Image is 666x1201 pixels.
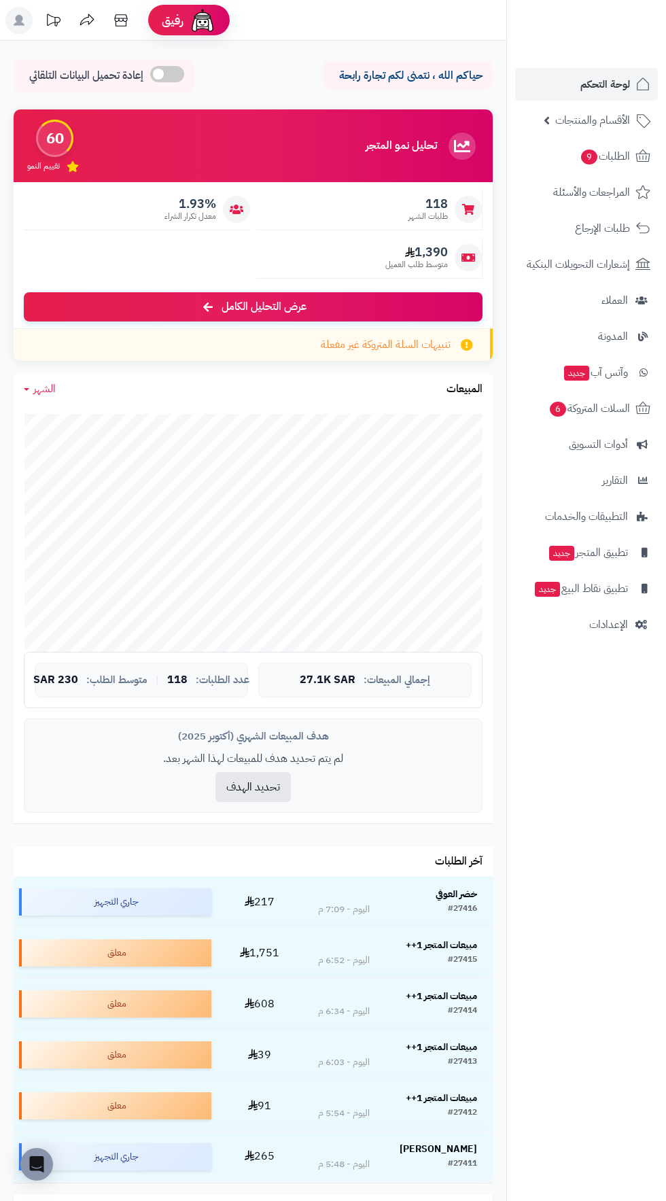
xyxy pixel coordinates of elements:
div: اليوم - 5:48 م [318,1158,370,1171]
a: العملاء [515,284,658,317]
button: تحديد الهدف [215,772,291,802]
span: 1.93% [164,196,216,211]
div: #27414 [448,1005,477,1018]
span: إعادة تحميل البيانات التلقائي [29,68,143,84]
div: اليوم - 7:09 م [318,903,370,916]
span: المراجعات والأسئلة [553,183,630,202]
a: المراجعات والأسئلة [515,176,658,209]
a: الطلبات9 [515,140,658,173]
strong: مبيعات المتجر 1++ [406,938,477,952]
span: 118 [167,674,188,686]
p: لم يتم تحديد هدف للمبيعات لهذا الشهر بعد. [35,751,472,767]
span: التطبيقات والخدمات [545,507,628,526]
div: اليوم - 5:54 م [318,1107,370,1120]
a: طلبات الإرجاع [515,212,658,245]
span: السلات المتروكة [548,399,630,418]
div: اليوم - 6:52 م [318,954,370,967]
span: معدل تكرار الشراء [164,211,216,222]
h3: المبيعات [446,383,483,396]
h3: آخر الطلبات [435,856,483,868]
div: #27411 [448,1158,477,1171]
span: 118 [408,196,448,211]
a: الشهر [24,381,56,397]
a: التقارير [515,464,658,497]
p: حياكم الله ، نتمنى لكم تجارة رابحة [333,68,483,84]
strong: مبيعات المتجر 1++ [406,1091,477,1105]
strong: [PERSON_NAME] [400,1142,477,1156]
div: جاري التجهيز [19,888,211,916]
td: 39 [217,1030,302,1080]
a: تطبيق المتجرجديد [515,536,658,569]
span: أدوات التسويق [569,435,628,454]
div: معلق [19,990,211,1017]
a: السلات المتروكة6 [515,392,658,425]
span: طلبات الشهر [408,211,448,222]
h3: تحليل نمو المتجر [366,140,437,152]
span: متوسط طلب العميل [385,259,448,271]
a: المدونة [515,320,658,353]
div: اليوم - 6:34 م [318,1005,370,1018]
div: #27415 [448,954,477,967]
span: التقارير [602,471,628,490]
span: الأقسام والمنتجات [555,111,630,130]
span: جديد [549,546,574,561]
div: معلق [19,939,211,967]
a: وآتس آبجديد [515,356,658,389]
div: #27413 [448,1056,477,1069]
span: إشعارات التحويلات البنكية [527,255,630,274]
span: طلبات الإرجاع [575,219,630,238]
a: لوحة التحكم [515,68,658,101]
div: #27412 [448,1107,477,1120]
td: 608 [217,979,302,1029]
span: الشهر [33,381,56,397]
span: عدد الطلبات: [196,674,249,686]
a: عرض التحليل الكامل [24,292,483,321]
span: وآتس آب [563,363,628,382]
a: إشعارات التحويلات البنكية [515,248,658,281]
td: 1,751 [217,928,302,978]
strong: مبيعات المتجر 1++ [406,989,477,1003]
span: 9 [580,149,598,165]
span: تنبيهات السلة المتروكة غير مفعلة [321,337,451,353]
strong: خضر العوفي [436,887,477,901]
span: تطبيق المتجر [548,543,628,562]
span: تقييم النمو [27,160,60,172]
img: logo-2.png [574,23,653,52]
span: عرض التحليل الكامل [222,299,306,315]
span: إجمالي المبيعات: [364,674,430,686]
span: الطلبات [580,147,630,166]
span: المدونة [598,327,628,346]
a: أدوات التسويق [515,428,658,461]
div: معلق [19,1092,211,1119]
div: اليوم - 6:03 م [318,1056,370,1069]
a: تحديثات المنصة [36,7,70,37]
span: 6 [549,401,567,417]
div: جاري التجهيز [19,1143,211,1170]
span: جديد [535,582,560,597]
div: هدف المبيعات الشهري (أكتوبر 2025) [35,729,472,744]
span: لوحة التحكم [580,75,630,94]
td: 91 [217,1081,302,1131]
a: التطبيقات والخدمات [515,500,658,533]
span: تطبيق نقاط البيع [533,579,628,598]
span: 27.1K SAR [300,674,355,686]
div: معلق [19,1041,211,1068]
span: جديد [564,366,589,381]
strong: مبيعات المتجر 1++ [406,1040,477,1054]
span: | [156,675,159,685]
div: Open Intercom Messenger [20,1148,53,1181]
span: متوسط الطلب: [86,674,147,686]
span: 1,390 [385,245,448,260]
span: الإعدادات [589,615,628,634]
td: 265 [217,1132,302,1182]
div: #27416 [448,903,477,916]
span: 230 SAR [33,674,78,686]
a: تطبيق نقاط البيعجديد [515,572,658,605]
span: العملاء [601,291,628,310]
img: ai-face.png [189,7,216,34]
td: 217 [217,877,302,927]
a: الإعدادات [515,608,658,641]
span: رفيق [162,12,183,29]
